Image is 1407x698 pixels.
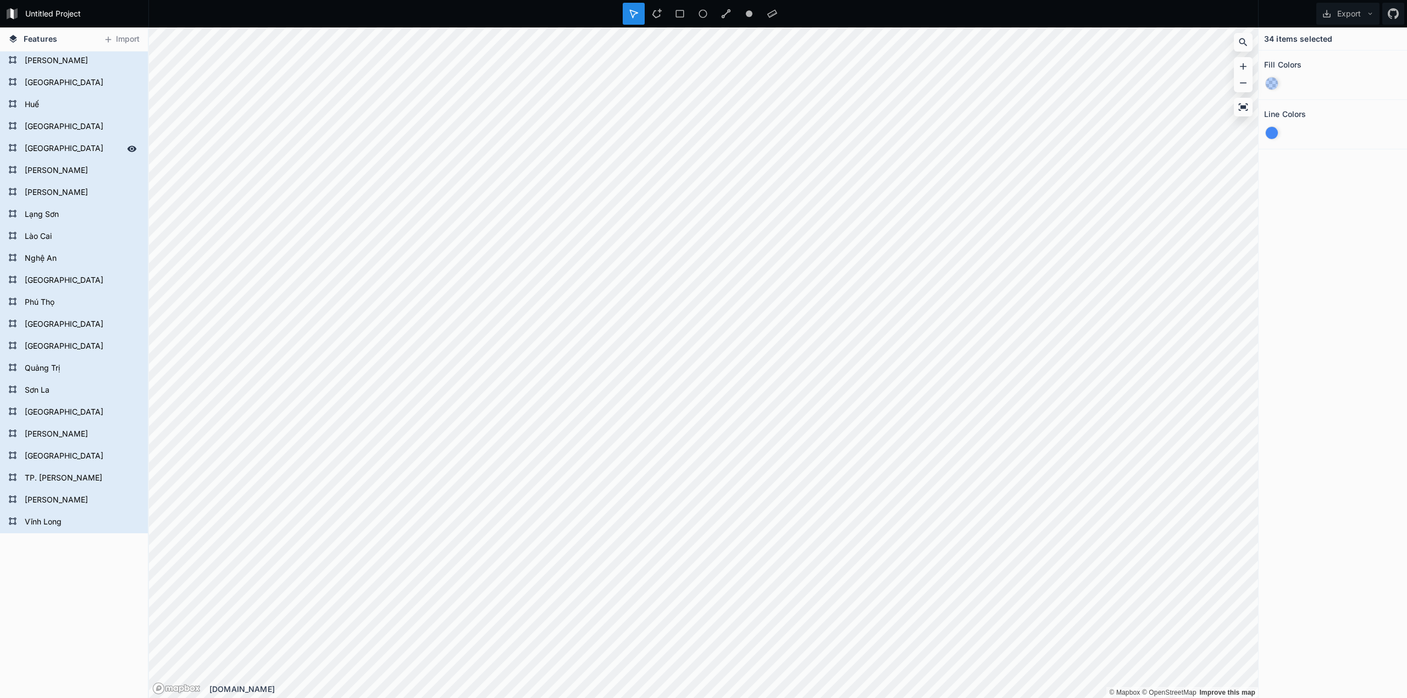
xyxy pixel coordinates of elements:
button: Export [1316,3,1380,25]
a: Mapbox logo [152,682,201,695]
h2: Fill Colors [1264,56,1302,73]
a: Map feedback [1199,689,1255,696]
a: Mapbox [1109,689,1140,696]
span: Features [24,33,57,44]
h2: Line Colors [1264,105,1306,122]
h4: 34 items selected [1264,33,1332,44]
div: [DOMAIN_NAME] [209,683,1258,695]
a: OpenStreetMap [1142,689,1196,696]
button: Import [98,31,145,48]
